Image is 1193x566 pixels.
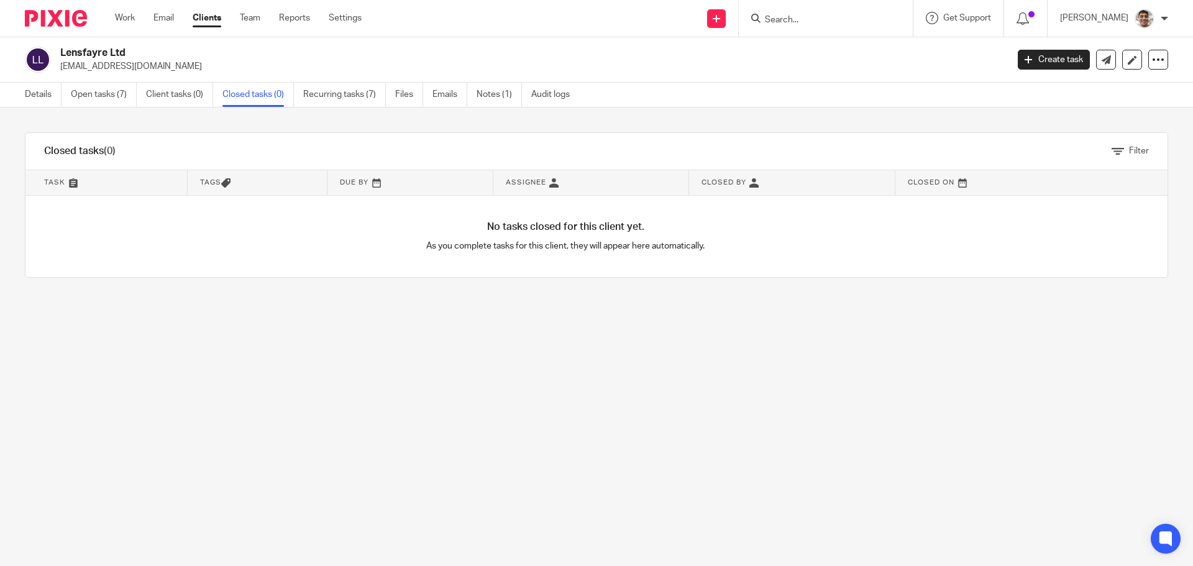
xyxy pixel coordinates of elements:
[188,170,327,195] th: Tags
[25,83,62,107] a: Details
[432,83,467,107] a: Emails
[60,47,811,60] h2: Lensfayre Ltd
[153,12,174,24] a: Email
[60,60,999,73] p: [EMAIL_ADDRESS][DOMAIN_NAME]
[104,146,116,156] span: (0)
[25,47,51,73] img: svg%3E
[1060,12,1128,24] p: [PERSON_NAME]
[477,83,522,107] a: Notes (1)
[303,83,386,107] a: Recurring tasks (7)
[193,12,221,24] a: Clients
[26,221,1105,234] h4: No tasks closed for this client yet.
[329,12,362,24] a: Settings
[395,83,423,107] a: Files
[1018,50,1090,70] a: Create task
[279,12,310,24] a: Reports
[115,12,135,24] a: Work
[240,12,260,24] a: Team
[296,240,835,252] p: As you complete tasks for this client, they will appear here automatically.
[531,83,579,107] a: Audit logs
[1135,9,1154,29] img: PXL_20240409_141816916.jpg
[146,83,213,107] a: Client tasks (0)
[222,83,294,107] a: Closed tasks (0)
[25,10,87,27] img: Pixie
[943,14,991,22] span: Get Support
[764,15,875,26] input: Search
[44,145,116,158] h1: Closed tasks
[71,83,137,107] a: Open tasks (7)
[1129,147,1149,155] span: Filter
